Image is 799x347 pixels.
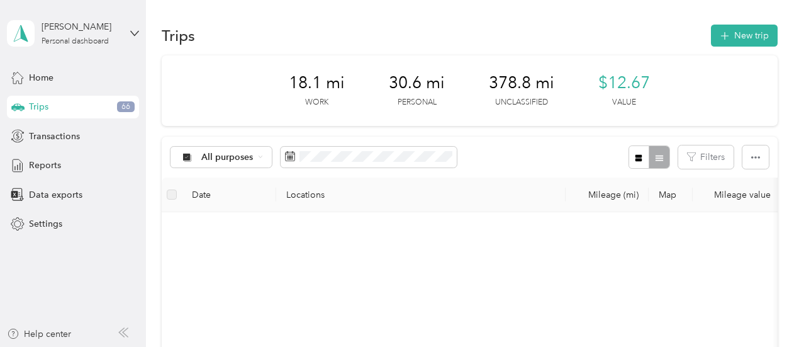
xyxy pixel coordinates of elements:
[612,97,636,108] p: Value
[289,73,345,93] span: 18.1 mi
[42,20,120,33] div: [PERSON_NAME]
[7,327,71,341] button: Help center
[305,97,328,108] p: Work
[29,100,48,113] span: Trips
[29,188,82,202] span: Data exports
[398,97,437,108] p: Personal
[649,178,693,212] th: Map
[389,73,445,93] span: 30.6 mi
[29,71,53,84] span: Home
[117,101,135,113] span: 66
[29,217,62,230] span: Settings
[29,130,80,143] span: Transactions
[489,73,554,93] span: 378.8 mi
[201,153,254,162] span: All purposes
[162,29,195,42] h1: Trips
[182,178,276,212] th: Date
[495,97,548,108] p: Unclassified
[29,159,61,172] span: Reports
[693,178,781,212] th: Mileage value
[598,73,650,93] span: $12.67
[42,38,109,45] div: Personal dashboard
[566,178,649,212] th: Mileage (mi)
[276,178,566,212] th: Locations
[678,145,734,169] button: Filters
[729,276,799,347] iframe: Everlance-gr Chat Button Frame
[711,25,778,47] button: New trip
